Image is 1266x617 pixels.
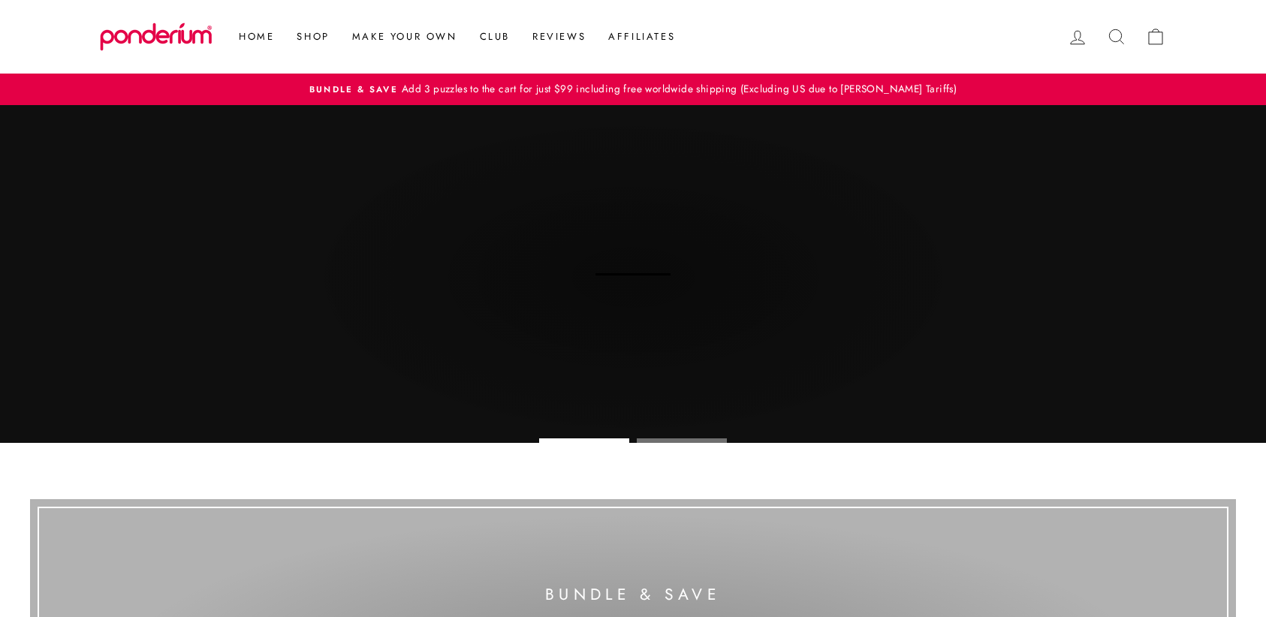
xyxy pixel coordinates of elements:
[469,23,521,50] a: Club
[597,23,686,50] a: Affiliates
[220,23,686,50] ul: Primary
[100,23,213,51] img: Ponderium
[285,23,340,50] a: Shop
[228,23,285,50] a: Home
[637,438,727,443] li: Page dot 2
[104,81,1162,98] a: Bundle & SaveAdd 3 puzzles to the cart for just $99 including free worldwide shipping (Excluding ...
[341,23,469,50] a: Make Your Own
[398,81,957,96] span: Add 3 puzzles to the cart for just $99 including free worldwide shipping (Excluding US due to [PE...
[521,23,597,50] a: Reviews
[309,83,398,95] span: Bundle & Save
[197,585,1069,604] div: Bundle & Save
[539,438,629,443] li: Page dot 1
